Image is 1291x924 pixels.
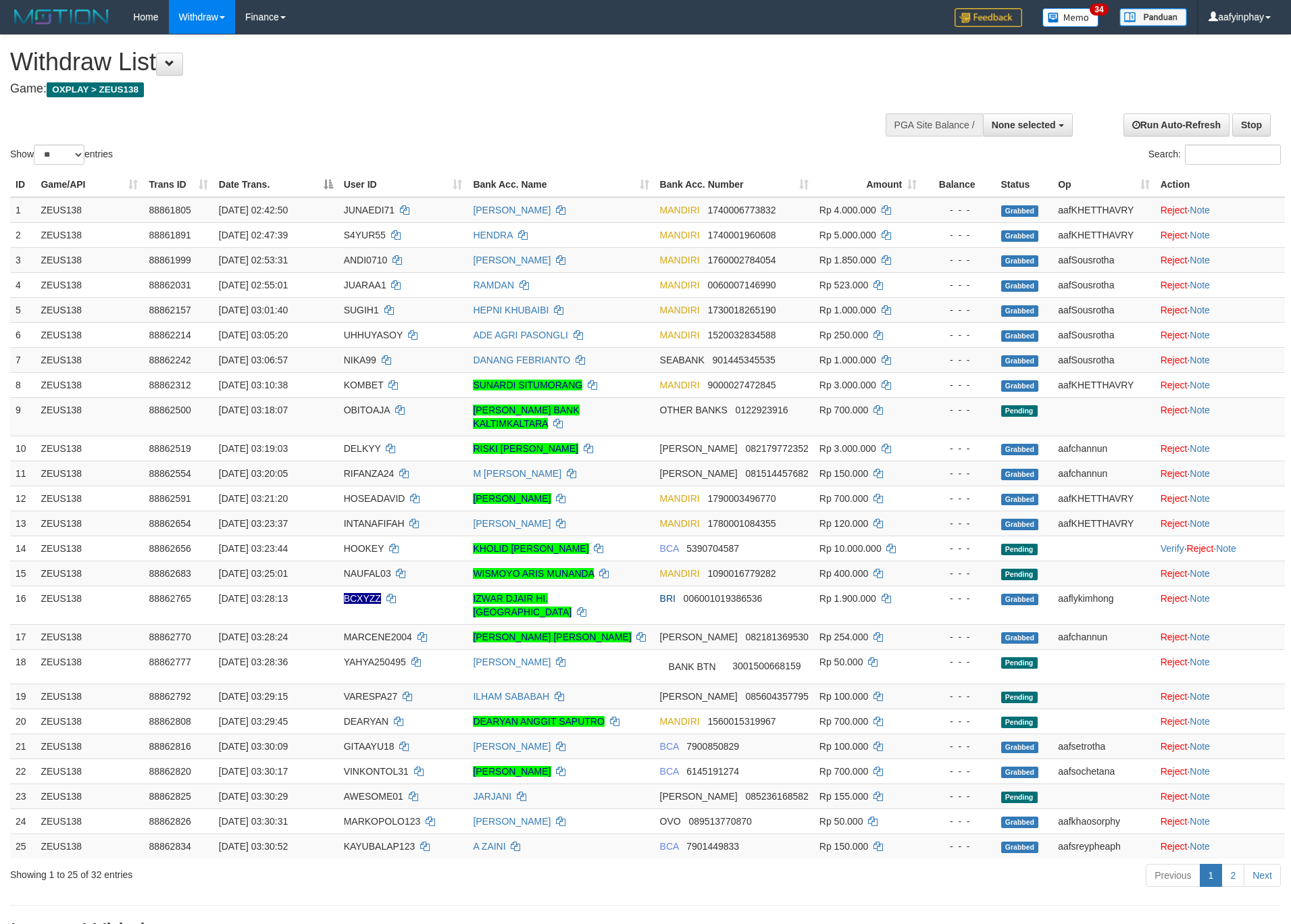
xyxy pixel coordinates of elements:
[35,436,143,461] td: ZEUS138
[660,493,700,504] span: MANDIRI
[149,468,191,479] span: 88862554
[35,297,143,322] td: ZEUS138
[707,330,776,340] span: Copy 1520032834588 to clipboard
[1190,330,1210,340] a: Note
[344,493,405,504] span: HOSEADAVID
[473,841,505,852] a: A ZAINI
[1123,113,1230,136] a: Run Auto-Refresh
[1155,436,1285,461] td: ·
[473,691,549,702] a: ILHAM SABABAH
[1190,791,1210,802] a: Note
[473,205,551,215] a: [PERSON_NAME]
[1155,247,1285,272] td: ·
[814,172,922,197] th: Amount: activate to sort column ascending
[10,222,35,247] td: 2
[1001,280,1039,292] span: Grabbed
[473,305,549,315] a: HEPNI KHUBAIBI
[219,468,288,479] span: [DATE] 03:20:05
[1053,197,1155,223] td: aafKHETTHAVRY
[1190,568,1210,579] a: Note
[473,741,551,752] a: [PERSON_NAME]
[707,255,776,265] span: Copy 1760002784054 to clipboard
[149,380,191,390] span: 88862312
[1053,247,1155,272] td: aafSousrotha
[1053,486,1155,511] td: aafKHETTHAVRY
[1119,8,1187,26] img: panduan.png
[928,328,990,342] div: - - -
[1190,280,1210,290] a: Note
[149,305,191,315] span: 88862157
[819,518,868,529] span: Rp 120.000
[928,567,990,580] div: - - -
[1155,347,1285,372] td: ·
[819,230,876,240] span: Rp 5.000.000
[992,120,1056,130] span: None selected
[219,543,288,554] span: [DATE] 03:23:44
[1161,255,1188,265] a: Reject
[149,493,191,504] span: 88862591
[1161,632,1188,642] a: Reject
[928,203,990,217] div: - - -
[819,593,876,604] span: Rp 1.900.000
[819,205,876,215] span: Rp 4.000.000
[1161,593,1188,604] a: Reject
[1161,791,1188,802] a: Reject
[473,355,570,365] a: DANANG FEBRIANTO
[1161,493,1188,504] a: Reject
[219,230,288,240] span: [DATE] 02:47:39
[660,355,705,365] span: SEABANK
[1053,436,1155,461] td: aafchannun
[1190,305,1210,315] a: Note
[344,468,395,479] span: RIFANZA24
[10,297,35,322] td: 5
[473,330,568,340] a: ADE AGRI PASONGLI
[344,255,388,265] span: ANDI0710
[996,172,1053,197] th: Status
[660,280,700,290] span: MANDIRI
[1155,197,1285,223] td: ·
[149,205,191,215] span: 88861805
[1161,543,1184,554] a: Verify
[1001,594,1039,605] span: Grabbed
[10,49,847,76] h1: Withdraw List
[1042,8,1099,27] img: Button%20Memo.svg
[35,586,143,624] td: ZEUS138
[1161,355,1188,365] a: Reject
[143,172,213,197] th: Trans ID: activate to sort column ascending
[344,518,405,529] span: INTANAFIFAH
[35,397,143,436] td: ZEUS138
[1161,380,1188,390] a: Reject
[10,372,35,397] td: 8
[1190,841,1210,852] a: Note
[1053,297,1155,322] td: aafSousrotha
[149,518,191,529] span: 88862654
[35,372,143,397] td: ZEUS138
[928,253,990,267] div: - - -
[1190,816,1210,827] a: Note
[1155,397,1285,436] td: ·
[660,380,700,390] span: MANDIRI
[1001,380,1039,392] span: Grabbed
[1190,691,1210,702] a: Note
[10,436,35,461] td: 10
[1001,494,1039,505] span: Grabbed
[219,280,288,290] span: [DATE] 02:55:01
[473,791,511,802] a: JARJANI
[819,305,876,315] span: Rp 1.000.000
[1161,716,1188,727] a: Reject
[473,405,579,429] a: [PERSON_NAME] BANK KALTIMKALTARA
[10,272,35,297] td: 4
[1053,222,1155,247] td: aafKHETTHAVRY
[149,355,191,365] span: 88862242
[149,330,191,340] span: 88862214
[1053,511,1155,536] td: aafKHETTHAVRY
[928,303,990,317] div: - - -
[10,536,35,561] td: 14
[473,716,605,727] a: DEARYAN ANGGIT SAPUTRO
[10,197,35,223] td: 1
[1244,864,1281,887] a: Next
[660,568,700,579] span: MANDIRI
[707,205,776,215] span: Copy 1740006773832 to clipboard
[219,305,288,315] span: [DATE] 03:01:40
[1161,280,1188,290] a: Reject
